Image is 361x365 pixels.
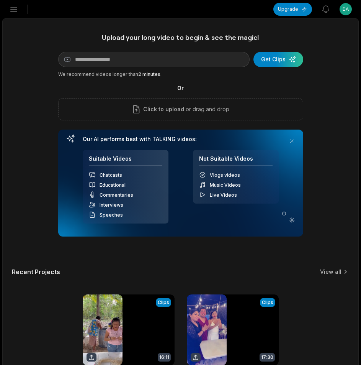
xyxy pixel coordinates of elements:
span: Educational [100,182,126,188]
h2: Recent Projects [12,268,60,276]
button: Get Clips [253,52,303,67]
div: We recommend videos longer than . [58,71,303,78]
span: Click to upload [143,105,184,114]
span: Commentaries [100,192,133,198]
span: 2 minutes [138,71,160,77]
h4: Suitable Videos [89,155,162,166]
span: Chatcasts [100,172,122,178]
span: Live Videos [210,192,237,198]
a: View all [320,268,341,276]
h4: Not Suitable Videos [199,155,273,166]
span: Speeches [100,212,123,218]
h3: Our AI performs best with TALKING videos: [83,136,279,143]
span: Or [171,84,190,92]
span: Vlogs videos [210,172,240,178]
span: Music Videos [210,182,241,188]
h1: Upload your long video to begin & see the magic! [58,33,303,42]
button: Upgrade [273,3,312,16]
p: or drag and drop [184,105,229,114]
span: Interviews [100,202,123,208]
